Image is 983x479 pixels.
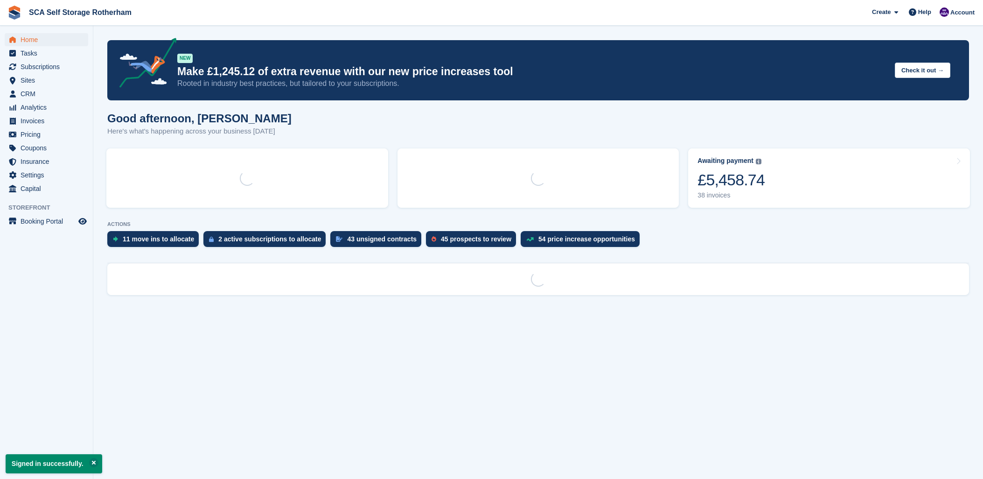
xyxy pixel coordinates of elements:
[218,235,321,243] div: 2 active subscriptions to allocate
[21,87,77,100] span: CRM
[432,236,436,242] img: prospect-51fa495bee0391a8d652442698ab0144808aea92771e9ea1ae160a38d050c398.svg
[5,155,88,168] a: menu
[6,454,102,473] p: Signed in successfully.
[177,78,887,89] p: Rooted in industry best practices, but tailored to your subscriptions.
[209,236,214,242] img: active_subscription_to_allocate_icon-d502201f5373d7db506a760aba3b589e785aa758c864c3986d89f69b8ff3...
[697,157,753,165] div: Awaiting payment
[177,65,887,78] p: Make £1,245.12 of extra revenue with our new price increases tool
[950,8,975,17] span: Account
[8,203,93,212] span: Storefront
[697,191,765,199] div: 38 invoices
[526,237,534,241] img: price_increase_opportunities-93ffe204e8149a01c8c9dc8f82e8f89637d9d84a8eef4429ea346261dce0b2c0.svg
[112,38,177,91] img: price-adjustments-announcement-icon-8257ccfd72463d97f412b2fc003d46551f7dbcb40ab6d574587a9cd5c0d94...
[336,236,342,242] img: contract_signature_icon-13c848040528278c33f63329250d36e43548de30e8caae1d1a13099fd9432cc5.svg
[426,231,521,252] a: 45 prospects to review
[697,170,765,190] div: £5,458.74
[113,236,118,242] img: move_ins_to_allocate_icon-fdf77a2bb77ea45bf5b3d319d69a93e2d87916cf1d5bf7949dd705db3b84f3ca.svg
[5,33,88,46] a: menu
[21,169,77,182] span: Settings
[538,235,635,243] div: 54 price increase opportunities
[21,182,77,195] span: Capital
[107,231,203,252] a: 11 move ins to allocate
[330,231,426,252] a: 43 unsigned contracts
[521,231,644,252] a: 54 price increase opportunities
[21,47,77,60] span: Tasks
[21,33,77,46] span: Home
[5,141,88,155] a: menu
[5,60,88,73] a: menu
[5,74,88,87] a: menu
[756,159,761,164] img: icon-info-grey-7440780725fd019a000dd9b08b2336e03edf1995a4989e88bcd33f0948082b44.svg
[21,101,77,114] span: Analytics
[5,114,88,127] a: menu
[895,63,950,78] button: Check it out →
[21,74,77,87] span: Sites
[21,60,77,73] span: Subscriptions
[940,7,949,17] img: Kelly Neesham
[123,235,194,243] div: 11 move ins to allocate
[25,5,135,20] a: SCA Self Storage Rotherham
[21,141,77,155] span: Coupons
[688,148,970,208] a: Awaiting payment £5,458.74 38 invoices
[203,231,330,252] a: 2 active subscriptions to allocate
[347,235,417,243] div: 43 unsigned contracts
[107,126,292,137] p: Here's what's happening across your business [DATE]
[918,7,931,17] span: Help
[107,221,969,227] p: ACTIONS
[107,112,292,125] h1: Good afternoon, [PERSON_NAME]
[21,155,77,168] span: Insurance
[872,7,891,17] span: Create
[21,128,77,141] span: Pricing
[21,114,77,127] span: Invoices
[21,215,77,228] span: Booking Portal
[5,47,88,60] a: menu
[7,6,21,20] img: stora-icon-8386f47178a22dfd0bd8f6a31ec36ba5ce8667c1dd55bd0f319d3a0aa187defe.svg
[77,216,88,227] a: Preview store
[5,169,88,182] a: menu
[5,128,88,141] a: menu
[5,215,88,228] a: menu
[177,54,193,63] div: NEW
[5,87,88,100] a: menu
[441,235,511,243] div: 45 prospects to review
[5,101,88,114] a: menu
[5,182,88,195] a: menu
